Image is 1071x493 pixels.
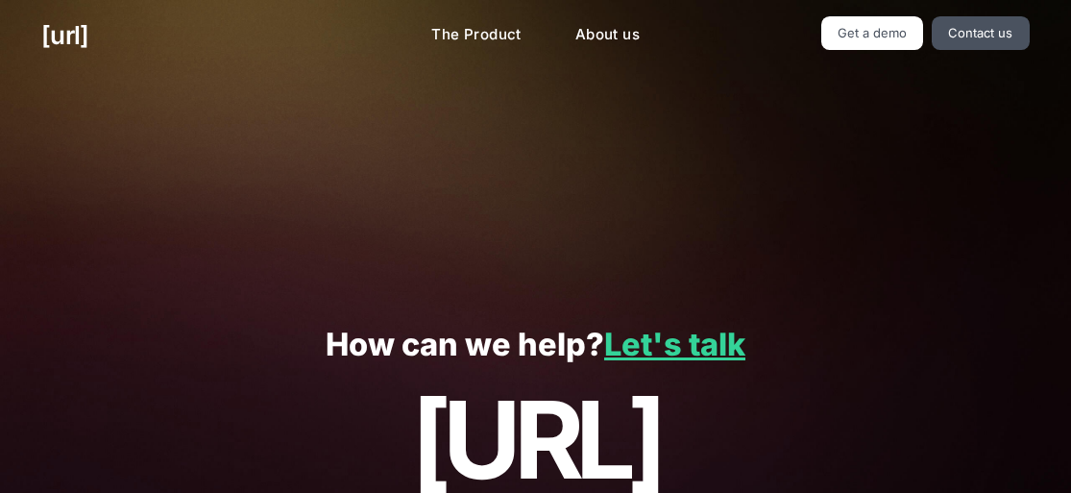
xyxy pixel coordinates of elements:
[604,326,745,363] a: Let's talk
[560,16,655,54] a: About us
[416,16,537,54] a: The Product
[821,16,924,50] a: Get a demo
[41,328,1029,363] p: How can we help?
[41,16,88,54] a: [URL]
[932,16,1030,50] a: Contact us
